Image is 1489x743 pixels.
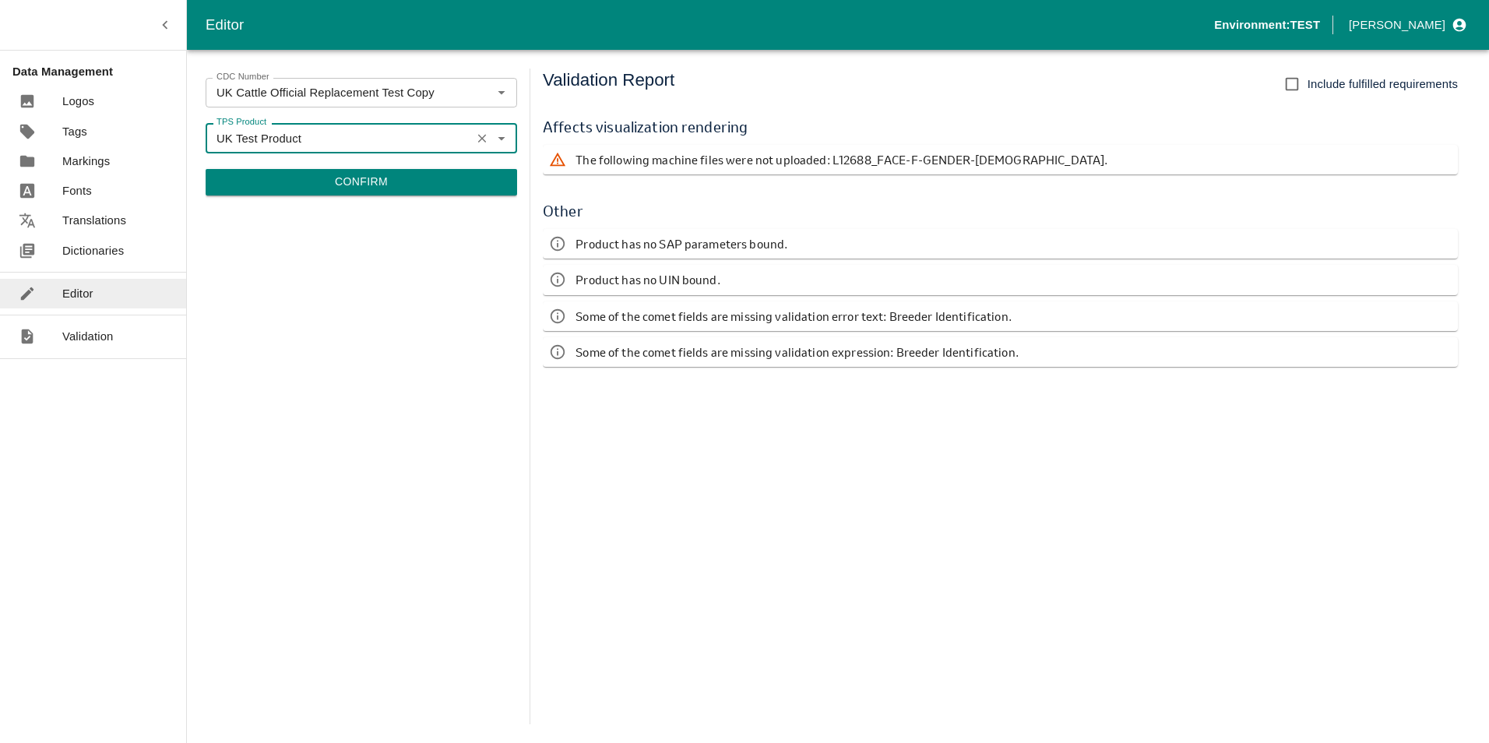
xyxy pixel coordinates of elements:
[491,83,512,103] button: Open
[543,69,674,100] h5: Validation Report
[62,242,124,259] p: Dictionaries
[1214,16,1320,33] p: Environment: TEST
[206,169,517,195] button: Confirm
[472,128,493,149] button: Clear
[543,199,1458,223] h6: Other
[491,128,512,148] button: Open
[576,343,1019,361] p: Some of the comet fields are missing validation expression: Breeder Identification.
[62,285,93,302] p: Editor
[12,63,186,80] p: Data Management
[206,13,1214,37] div: Editor
[1343,12,1470,38] button: profile
[576,271,720,288] p: Product has no UIN bound.
[62,212,126,229] p: Translations
[62,328,114,345] p: Validation
[543,115,1458,139] h6: Affects visualization rendering
[62,123,87,140] p: Tags
[576,235,787,252] p: Product has no SAP parameters bound.
[1349,16,1445,33] p: [PERSON_NAME]
[216,71,269,83] label: CDC Number
[62,182,92,199] p: Fonts
[1308,76,1458,93] span: Include fulfilled requirements
[216,116,266,129] label: TPS Product
[62,153,110,170] p: Markings
[62,93,94,110] p: Logos
[576,308,1012,325] p: Some of the comet fields are missing validation error text: Breeder Identification.
[576,151,1107,168] p: The following machine files were not uploaded: L12688_FACE-F-GENDER-[DEMOGRAPHIC_DATA].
